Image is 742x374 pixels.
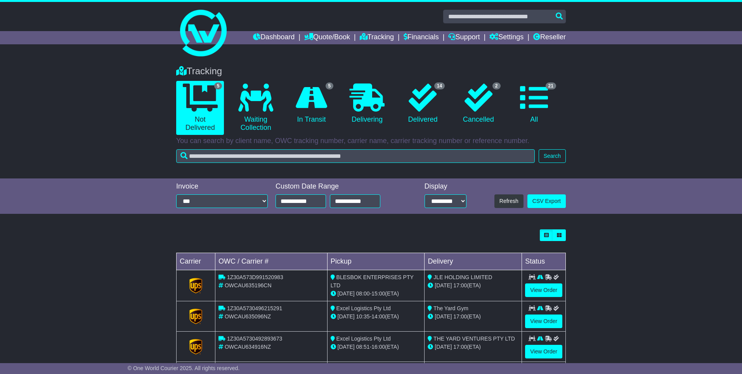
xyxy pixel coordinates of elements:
td: Delivery [425,253,522,270]
div: - (ETA) [331,313,421,321]
img: GetCarrierServiceLogo [189,278,203,294]
a: 5 Not Delivered [176,81,224,135]
span: [DATE] [435,282,452,288]
a: 21 All [510,81,558,127]
td: OWC / Carrier # [215,253,328,270]
div: - (ETA) [331,290,421,298]
img: GetCarrierServiceLogo [189,309,203,324]
span: 1Z30A573D991520983 [227,274,283,280]
div: (ETA) [428,313,518,321]
a: 5 In Transit [288,81,335,127]
span: The Yard Gym [433,305,468,311]
span: 5 [214,82,222,89]
a: CSV Export [527,194,566,208]
a: Reseller [533,31,566,44]
a: Support [448,31,480,44]
span: Excel Logistics Pty Ltd [336,305,391,311]
a: 14 Delivered [399,81,447,127]
span: 08:00 [356,290,370,297]
span: 21 [546,82,556,89]
a: Delivering [343,81,391,127]
a: Quote/Book [304,31,350,44]
span: 1Z30A5730492893673 [227,336,282,342]
span: [DATE] [435,313,452,320]
div: Custom Date Range [276,182,400,191]
div: Invoice [176,182,268,191]
td: Carrier [177,253,215,270]
span: JLE HOLDING LIMITED [433,274,492,280]
td: Status [522,253,566,270]
a: View Order [525,315,562,328]
a: View Order [525,283,562,297]
button: Refresh [494,194,524,208]
span: 17:00 [453,344,467,350]
span: 1Z30A5730496215291 [227,305,282,311]
span: 5 [326,82,334,89]
div: Tracking [172,66,570,77]
span: 17:00 [453,313,467,320]
a: Tracking [360,31,394,44]
span: [DATE] [435,344,452,350]
span: OWCAU635096NZ [225,313,271,320]
button: Search [539,149,566,163]
span: 10:35 [356,313,370,320]
span: OWCAU635196CN [225,282,272,288]
span: 14:00 [371,313,385,320]
td: Pickup [327,253,425,270]
a: Waiting Collection [232,81,279,135]
span: Excel Logistics Pty Ltd [336,336,391,342]
span: 17:00 [453,282,467,288]
a: Dashboard [253,31,295,44]
div: (ETA) [428,343,518,351]
span: [DATE] [338,290,355,297]
div: - (ETA) [331,343,421,351]
a: 2 Cancelled [454,81,502,127]
a: Settings [489,31,524,44]
div: (ETA) [428,281,518,290]
span: 15:00 [371,290,385,297]
span: OWCAU634916NZ [225,344,271,350]
span: 16:00 [371,344,385,350]
a: View Order [525,345,562,358]
span: THE YARD VENTURES PTY LTD [433,336,515,342]
p: You can search by client name, OWC tracking number, carrier name, carrier tracking number or refe... [176,137,566,145]
a: Financials [404,31,439,44]
span: BLESBOK ENTERPRISES PTY LTD [331,274,414,288]
span: [DATE] [338,344,355,350]
span: 08:51 [356,344,370,350]
span: © One World Courier 2025. All rights reserved. [128,365,240,371]
img: GetCarrierServiceLogo [189,339,203,355]
div: Display [425,182,466,191]
span: 14 [434,82,445,89]
span: 2 [492,82,501,89]
span: [DATE] [338,313,355,320]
